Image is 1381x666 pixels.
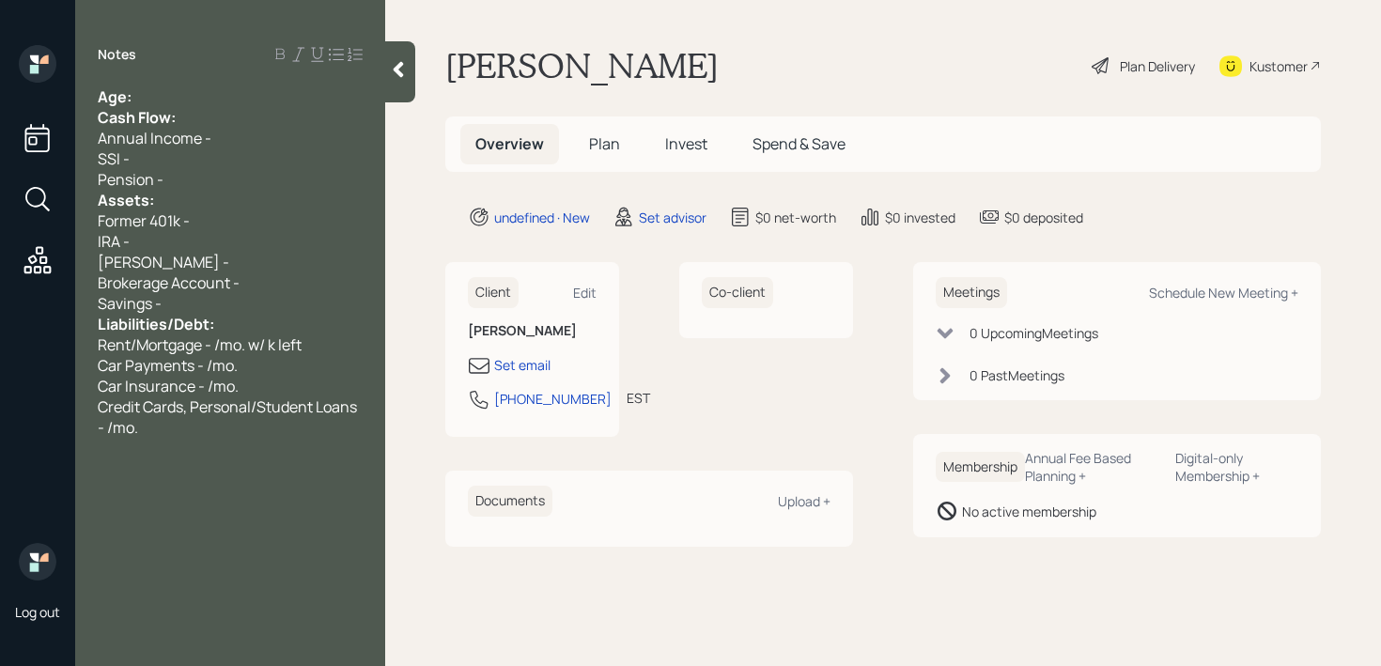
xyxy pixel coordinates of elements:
[475,133,544,154] span: Overview
[885,208,955,227] div: $0 invested
[1249,56,1308,76] div: Kustomer
[702,277,773,308] h6: Co-client
[98,231,130,252] span: IRA -
[98,355,238,376] span: Car Payments - /mo.
[98,190,154,210] span: Assets:
[936,277,1007,308] h6: Meetings
[98,128,211,148] span: Annual Income -
[627,388,650,408] div: EST
[1025,449,1160,485] div: Annual Fee Based Planning +
[1004,208,1083,227] div: $0 deposited
[962,502,1096,521] div: No active membership
[98,86,132,107] span: Age:
[970,365,1064,385] div: 0 Past Meeting s
[98,107,176,128] span: Cash Flow:
[98,272,240,293] span: Brokerage Account -
[98,148,130,169] span: SSI -
[755,208,836,227] div: $0 net-worth
[98,334,302,355] span: Rent/Mortgage - /mo. w/ k left
[1149,284,1298,302] div: Schedule New Meeting +
[494,355,551,375] div: Set email
[445,45,719,86] h1: [PERSON_NAME]
[98,169,163,190] span: Pension -
[98,314,214,334] span: Liabilities/Debt:
[970,323,1098,343] div: 0 Upcoming Meeting s
[1175,449,1298,485] div: Digital-only Membership +
[98,45,136,64] label: Notes
[665,133,707,154] span: Invest
[98,293,162,314] span: Savings -
[468,323,597,339] h6: [PERSON_NAME]
[19,543,56,581] img: retirable_logo.png
[98,252,229,272] span: [PERSON_NAME] -
[573,284,597,302] div: Edit
[15,603,60,621] div: Log out
[98,396,360,438] span: Credit Cards, Personal/Student Loans - /mo.
[589,133,620,154] span: Plan
[98,376,239,396] span: Car Insurance - /mo.
[98,210,190,231] span: Former 401k -
[468,277,519,308] h6: Client
[468,486,552,517] h6: Documents
[639,208,706,227] div: Set advisor
[1120,56,1195,76] div: Plan Delivery
[753,133,846,154] span: Spend & Save
[494,208,590,227] div: undefined · New
[936,452,1025,483] h6: Membership
[494,389,612,409] div: [PHONE_NUMBER]
[778,492,830,510] div: Upload +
